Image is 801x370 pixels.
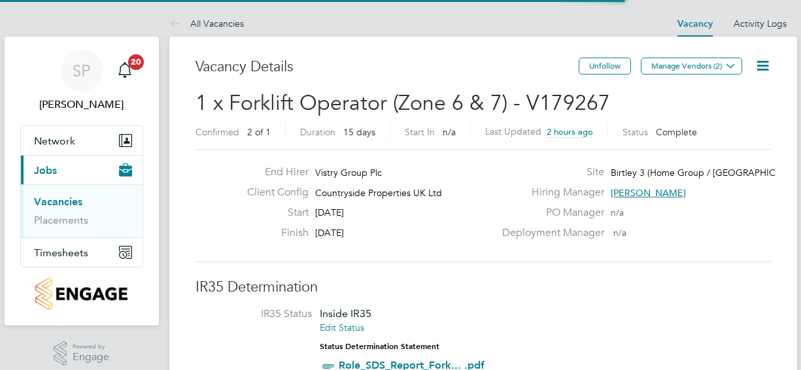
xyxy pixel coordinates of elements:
label: Site [494,165,604,179]
a: Placements [34,214,88,226]
span: Complete [656,126,697,138]
a: Go to home page [20,278,143,310]
a: All Vacancies [169,18,244,29]
label: Confirmed [196,126,239,138]
div: Jobs [21,184,143,237]
span: Vistry Group Plc [315,167,382,178]
span: [DATE] [315,207,344,218]
span: [DATE] [315,227,344,239]
span: SP [73,62,90,79]
label: Finish [237,226,309,240]
label: Last Updated [485,126,541,137]
button: Jobs [21,156,143,184]
span: Stephen Purdy [20,97,143,112]
span: n/a [611,207,624,218]
button: Manage Vendors (2) [641,58,742,75]
span: Engage [73,352,109,363]
span: 1 x Forklift Operator (Zone 6 & 7) - V179267 [196,90,610,116]
span: Network [34,135,75,147]
button: Network [21,126,143,155]
label: Deployment Manager [494,226,604,240]
span: [PERSON_NAME] [611,187,686,199]
span: Timesheets [34,246,88,259]
button: Unfollow [579,58,631,75]
span: n/a [613,227,626,239]
label: Hiring Manager [494,186,604,199]
span: Countryside Properties UK Ltd [315,187,442,199]
label: Status [622,126,648,138]
label: End Hirer [237,165,309,179]
span: Powered by [73,341,109,352]
span: 20 [128,54,144,70]
a: Vacancies [34,195,82,208]
span: Inside IR35 [320,307,371,320]
label: Client Config [237,186,309,199]
a: Powered byEngage [54,341,109,366]
label: Start [237,206,309,220]
label: Duration [300,126,335,138]
label: PO Manager [494,206,604,220]
span: n/a [443,126,456,138]
button: Timesheets [21,238,143,267]
span: Jobs [34,164,57,177]
strong: Status Determination Statement [320,342,439,351]
label: Start In [405,126,435,138]
span: 2 of 1 [247,126,271,138]
a: 20 [112,50,138,92]
h3: Vacancy Details [196,58,579,76]
nav: Main navigation [5,37,159,326]
span: 15 days [343,126,375,138]
a: SP[PERSON_NAME] [20,50,143,112]
a: Activity Logs [734,18,787,29]
span: 2 hours ago [547,126,593,137]
a: Edit Status [320,322,364,333]
label: IR35 Status [209,307,312,321]
a: Vacancy [677,18,713,29]
img: countryside-properties-logo-retina.png [35,278,128,310]
h3: IR35 Determination [196,278,771,297]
